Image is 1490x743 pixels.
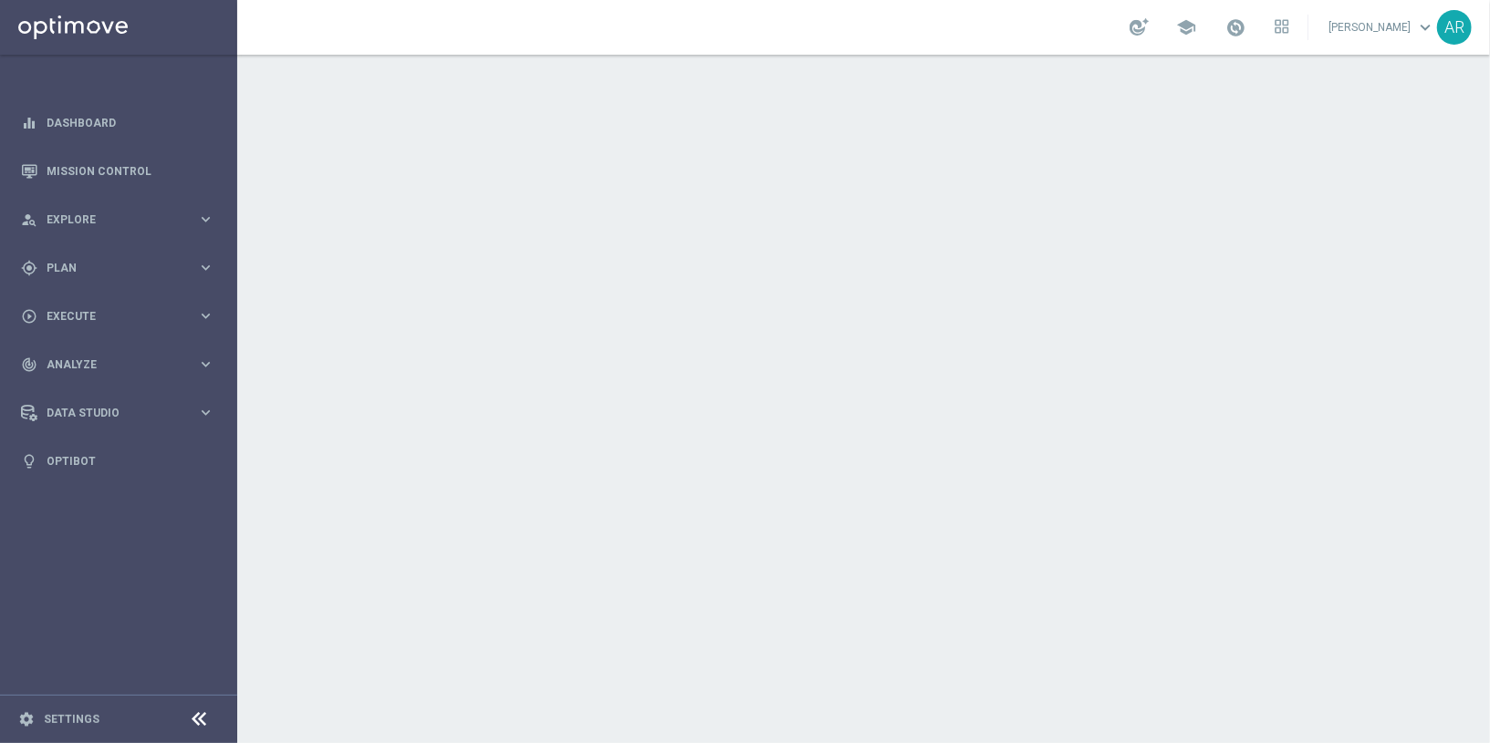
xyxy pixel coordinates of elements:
a: Mission Control [47,147,214,195]
i: keyboard_arrow_right [197,211,214,228]
div: Explore [21,212,197,228]
div: Execute [21,308,197,325]
span: Analyze [47,359,197,370]
div: Dashboard [21,98,214,147]
button: equalizer Dashboard [20,116,215,130]
div: AR [1437,10,1472,45]
span: school [1176,17,1196,37]
a: Dashboard [47,98,214,147]
a: Optibot [47,437,214,485]
i: play_circle_outline [21,308,37,325]
span: keyboard_arrow_down [1415,17,1435,37]
i: equalizer [21,115,37,131]
button: track_changes Analyze keyboard_arrow_right [20,357,215,372]
div: Optibot [21,437,214,485]
i: gps_fixed [21,260,37,276]
i: keyboard_arrow_right [197,404,214,421]
button: lightbulb Optibot [20,454,215,469]
button: gps_fixed Plan keyboard_arrow_right [20,261,215,275]
span: Execute [47,311,197,322]
button: Data Studio keyboard_arrow_right [20,406,215,420]
div: Mission Control [21,147,214,195]
i: keyboard_arrow_right [197,356,214,373]
i: keyboard_arrow_right [197,259,214,276]
i: keyboard_arrow_right [197,307,214,325]
button: play_circle_outline Execute keyboard_arrow_right [20,309,215,324]
i: settings [18,711,35,728]
span: Explore [47,214,197,225]
i: track_changes [21,356,37,373]
span: Data Studio [47,408,197,418]
i: person_search [21,212,37,228]
div: Data Studio [21,405,197,421]
a: [PERSON_NAME]keyboard_arrow_down [1327,14,1437,41]
a: Settings [44,714,99,725]
div: Plan [21,260,197,276]
span: Plan [47,263,197,273]
button: person_search Explore keyboard_arrow_right [20,212,215,227]
div: Analyze [21,356,197,373]
i: lightbulb [21,453,37,470]
button: Mission Control [20,164,215,179]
